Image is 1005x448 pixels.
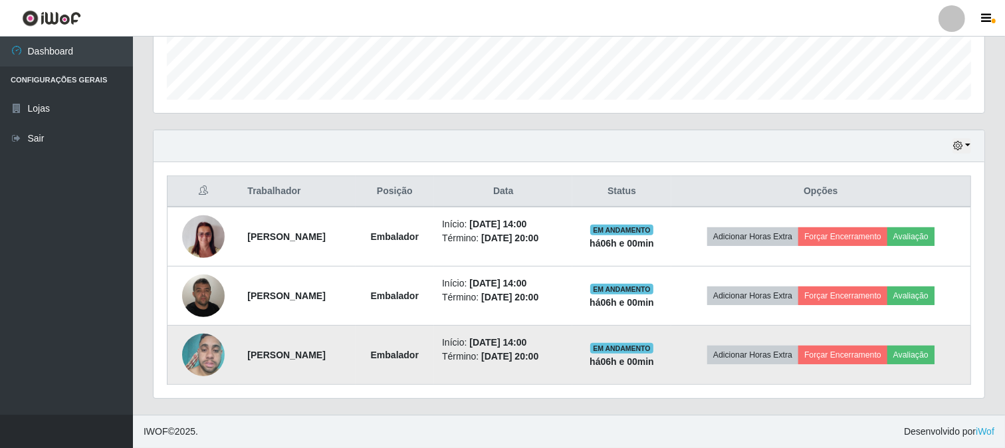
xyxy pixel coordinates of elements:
span: EM ANDAMENTO [590,284,653,294]
span: Desenvolvido por [904,425,994,439]
strong: [PERSON_NAME] [247,290,325,301]
button: Forçar Encerramento [798,227,887,246]
time: [DATE] 20:00 [481,233,538,243]
li: Início: [442,277,564,290]
li: Término: [442,231,564,245]
button: Adicionar Horas Extra [707,286,798,305]
strong: [PERSON_NAME] [247,350,325,360]
li: Início: [442,217,564,231]
strong: [PERSON_NAME] [247,231,325,242]
strong: Embalador [371,231,419,242]
button: Adicionar Horas Extra [707,346,798,364]
th: Trabalhador [239,176,355,207]
time: [DATE] 14:00 [469,278,526,288]
time: [DATE] 20:00 [481,351,538,362]
time: [DATE] 14:00 [469,219,526,229]
span: EM ANDAMENTO [590,225,653,235]
span: EM ANDAMENTO [590,343,653,354]
img: CoreUI Logo [22,10,81,27]
button: Avaliação [887,286,935,305]
button: Adicionar Horas Extra [707,227,798,246]
th: Status [572,176,671,207]
span: © 2025 . [144,425,198,439]
span: IWOF [144,426,168,437]
button: Forçar Encerramento [798,346,887,364]
strong: há 06 h e 00 min [590,238,654,249]
img: 1704290796442.jpeg [182,209,225,265]
img: 1714957062897.jpeg [182,267,225,324]
img: 1748551724527.jpeg [182,327,225,384]
th: Posição [356,176,435,207]
strong: há 06 h e 00 min [590,356,654,367]
th: Opções [671,176,971,207]
time: [DATE] 14:00 [469,337,526,348]
strong: Embalador [371,350,419,360]
button: Forçar Encerramento [798,286,887,305]
li: Término: [442,290,564,304]
a: iWof [976,426,994,437]
button: Avaliação [887,227,935,246]
li: Início: [442,336,564,350]
strong: há 06 h e 00 min [590,297,654,308]
th: Data [434,176,572,207]
strong: Embalador [371,290,419,301]
button: Avaliação [887,346,935,364]
time: [DATE] 20:00 [481,292,538,302]
li: Término: [442,350,564,364]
